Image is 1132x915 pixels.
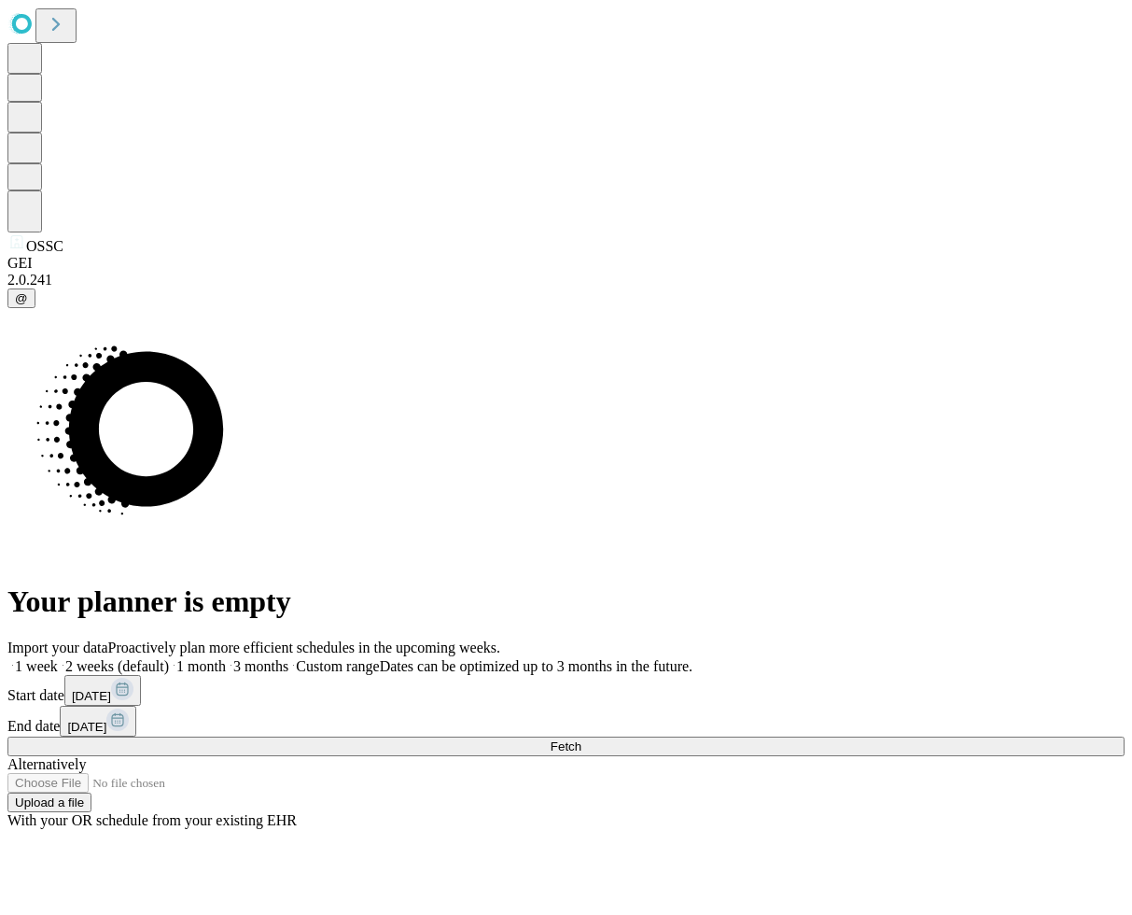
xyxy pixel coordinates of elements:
[296,658,379,674] span: Custom range
[7,640,108,655] span: Import your data
[26,238,63,254] span: OSSC
[65,658,169,674] span: 2 weeks (default)
[7,584,1125,619] h1: Your planner is empty
[7,272,1125,289] div: 2.0.241
[7,756,86,772] span: Alternatively
[7,812,297,828] span: With your OR schedule from your existing EHR
[7,737,1125,756] button: Fetch
[64,675,141,706] button: [DATE]
[67,720,106,734] span: [DATE]
[7,289,35,308] button: @
[7,255,1125,272] div: GEI
[15,291,28,305] span: @
[176,658,226,674] span: 1 month
[15,658,58,674] span: 1 week
[72,689,111,703] span: [DATE]
[7,706,1125,737] div: End date
[551,739,581,753] span: Fetch
[7,793,91,812] button: Upload a file
[233,658,288,674] span: 3 months
[380,658,692,674] span: Dates can be optimized up to 3 months in the future.
[60,706,136,737] button: [DATE]
[108,640,500,655] span: Proactively plan more efficient schedules in the upcoming weeks.
[7,675,1125,706] div: Start date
